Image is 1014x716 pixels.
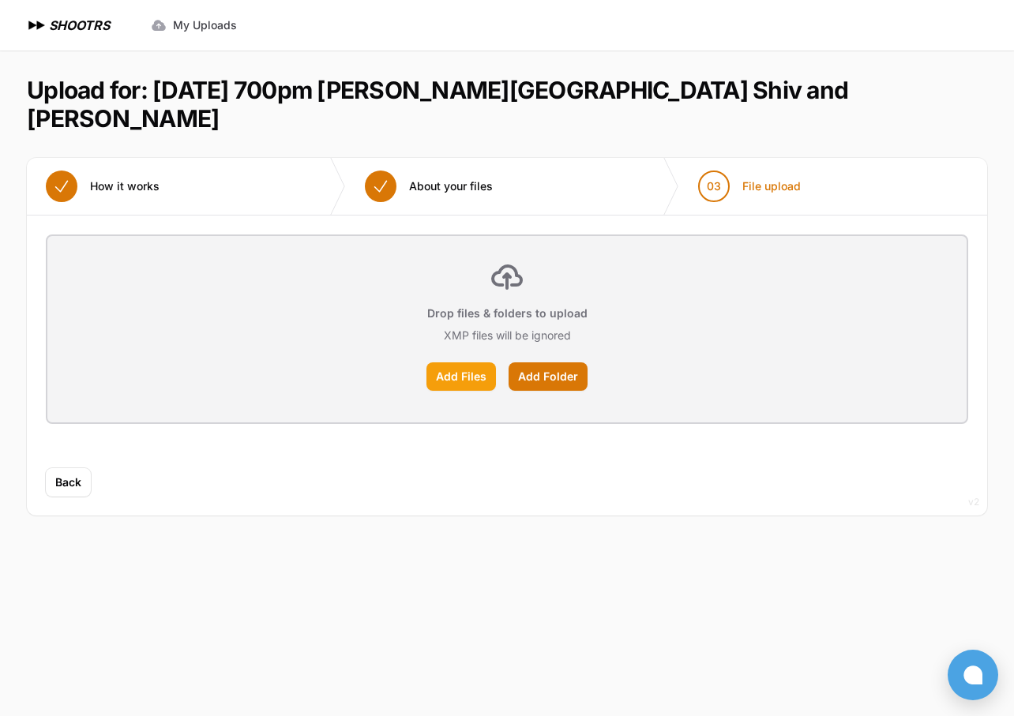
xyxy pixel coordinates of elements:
[173,17,237,33] span: My Uploads
[409,178,493,194] span: About your files
[968,493,979,512] div: v2
[27,76,975,133] h1: Upload for: [DATE] 700pm [PERSON_NAME][GEOGRAPHIC_DATA] Shiv and [PERSON_NAME]
[90,178,160,194] span: How it works
[427,306,588,321] p: Drop files & folders to upload
[509,362,588,391] label: Add Folder
[141,11,246,39] a: My Uploads
[742,178,801,194] span: File upload
[46,468,91,497] button: Back
[346,158,512,215] button: About your files
[707,178,721,194] span: 03
[55,474,81,490] span: Back
[25,16,49,35] img: SHOOTRS
[25,16,110,35] a: SHOOTRS SHOOTRS
[948,650,998,700] button: Open chat window
[679,158,820,215] button: 03 File upload
[27,158,178,215] button: How it works
[426,362,496,391] label: Add Files
[49,16,110,35] h1: SHOOTRS
[444,328,571,343] p: XMP files will be ignored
